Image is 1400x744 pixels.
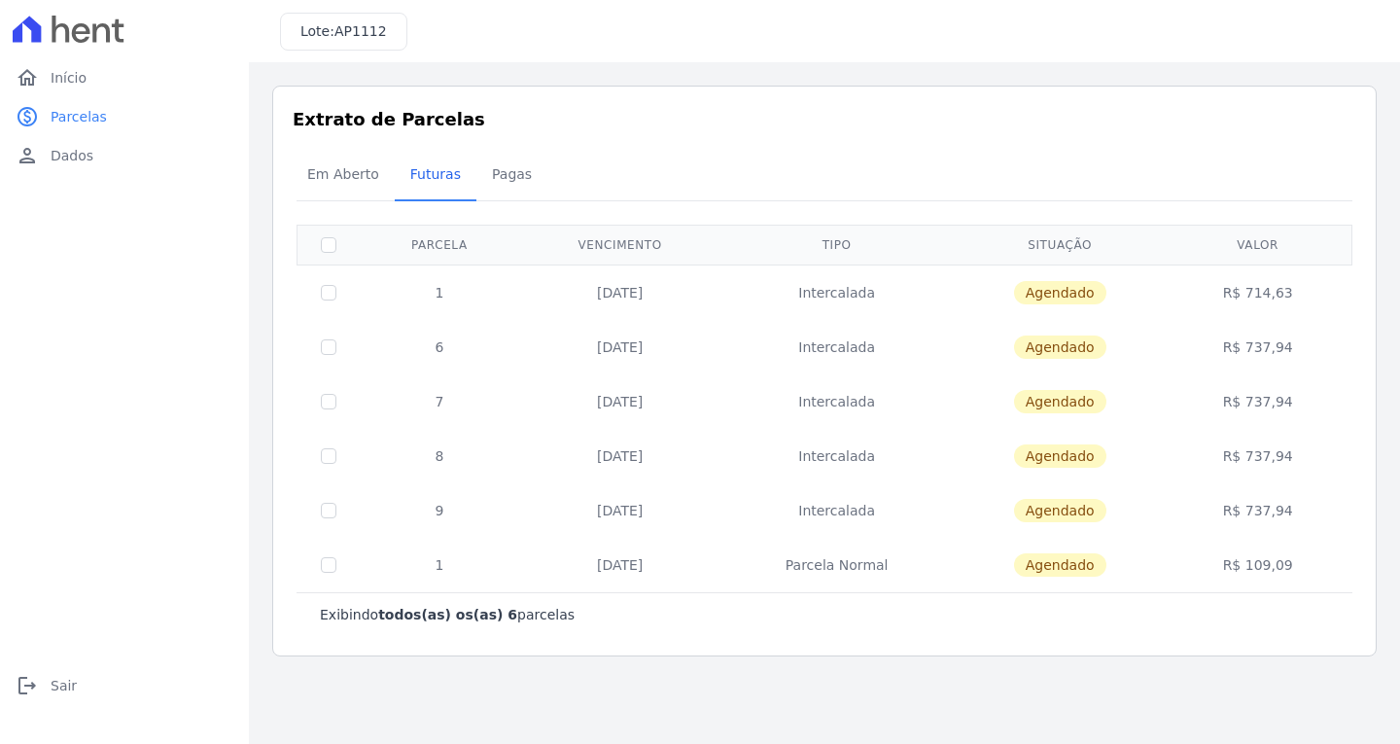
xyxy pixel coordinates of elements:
p: Exibindo parcelas [320,605,575,624]
a: Futuras [395,151,476,201]
i: paid [16,105,39,128]
td: [DATE] [519,483,721,538]
span: Dados [51,146,93,165]
td: 9 [360,483,519,538]
i: logout [16,674,39,697]
td: R$ 737,94 [1168,374,1348,429]
td: R$ 714,63 [1168,265,1348,320]
a: homeInício [8,58,241,97]
td: R$ 737,94 [1168,483,1348,538]
td: Parcela Normal [721,538,953,592]
td: 8 [360,429,519,483]
b: todos(as) os(as) 6 [378,607,517,622]
span: Agendado [1014,390,1106,413]
span: Parcelas [51,107,107,126]
td: [DATE] [519,429,721,483]
span: Agendado [1014,553,1106,577]
a: logoutSair [8,666,241,705]
td: Intercalada [721,429,953,483]
i: person [16,144,39,167]
a: Em Aberto [292,151,395,201]
th: Valor [1168,225,1348,265]
td: [DATE] [519,265,721,320]
td: R$ 737,94 [1168,320,1348,374]
span: Em Aberto [296,155,391,194]
span: AP1112 [334,23,387,39]
td: [DATE] [519,538,721,592]
td: 7 [360,374,519,429]
td: Intercalada [721,265,953,320]
a: personDados [8,136,241,175]
span: Sair [51,676,77,695]
th: Vencimento [519,225,721,265]
span: Agendado [1014,444,1106,468]
td: Intercalada [721,320,953,374]
td: [DATE] [519,320,721,374]
a: Pagas [476,151,547,201]
span: Agendado [1014,499,1106,522]
span: Agendado [1014,336,1106,359]
td: [DATE] [519,374,721,429]
h3: Extrato de Parcelas [293,106,1356,132]
a: paidParcelas [8,97,241,136]
i: home [16,66,39,89]
td: 1 [360,538,519,592]
td: 1 [360,265,519,320]
span: Pagas [480,155,543,194]
h3: Lote: [300,21,387,42]
td: 6 [360,320,519,374]
span: Agendado [1014,281,1106,304]
th: Situação [953,225,1168,265]
td: Intercalada [721,483,953,538]
th: Parcela [360,225,519,265]
td: R$ 109,09 [1168,538,1348,592]
th: Tipo [721,225,953,265]
td: Intercalada [721,374,953,429]
td: R$ 737,94 [1168,429,1348,483]
span: Futuras [399,155,472,194]
span: Início [51,68,87,88]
